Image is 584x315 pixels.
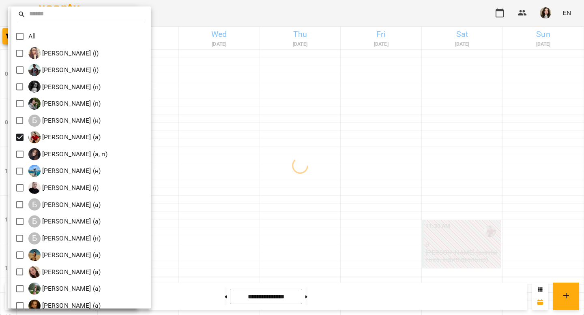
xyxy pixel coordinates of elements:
[28,182,99,194] div: Биба Марія Олексіївна (і)
[28,81,101,93] div: Андріана Пелипчак (п)
[41,99,101,109] p: [PERSON_NAME] (п)
[28,232,101,245] div: Бондаренко Катерина Сергіївна (н)
[28,165,41,177] img: Б
[28,47,99,59] div: Івашура Анна Вікторівна (і)
[28,198,101,211] div: Богуш Альбіна (а)
[28,148,41,160] img: Б
[28,98,101,110] a: Б [PERSON_NAME] (п)
[28,283,101,295] a: Б [PERSON_NAME] (а)
[28,98,101,110] div: Бабійчук Володимир Дмитрович (п)
[28,115,101,127] a: Б [PERSON_NAME] (н)
[28,182,41,194] img: Б
[28,165,101,177] a: Б [PERSON_NAME] (н)
[28,98,41,110] img: Б
[28,81,41,93] img: А
[41,116,101,126] p: [PERSON_NAME] (н)
[28,115,101,127] div: Балан Вікторія (н)
[28,249,101,261] a: Б [PERSON_NAME] (а)
[28,64,41,76] img: І
[28,283,41,295] img: Б
[41,250,101,260] p: [PERSON_NAME] (а)
[28,300,101,312] a: Б [PERSON_NAME] (а)
[41,267,101,277] p: [PERSON_NAME] (а)
[28,249,41,261] img: Б
[41,82,101,92] p: [PERSON_NAME] (п)
[41,166,101,176] p: [PERSON_NAME] (н)
[28,300,41,312] img: Б
[28,32,36,41] p: All
[28,215,41,228] div: Б
[28,300,101,312] div: Білоскурська Олександра Романівна (а)
[28,215,101,228] a: Б [PERSON_NAME] (а)
[41,234,101,243] p: [PERSON_NAME] (н)
[41,132,101,142] p: [PERSON_NAME] (а)
[28,198,41,211] div: Б
[28,232,41,245] div: Б
[28,148,107,160] div: Бень Дар'я Олегівна (а, п)
[28,266,41,278] img: Б
[28,131,101,143] div: Баргель Олег Романович (а)
[28,215,101,228] div: Боднар Вікторія (а)
[41,301,101,311] p: [PERSON_NAME] (а)
[28,47,99,59] a: І [PERSON_NAME] (і)
[41,217,101,226] p: [PERSON_NAME] (а)
[41,49,99,58] p: [PERSON_NAME] (і)
[28,81,101,93] a: А [PERSON_NAME] (п)
[28,131,101,143] a: Б [PERSON_NAME] (а)
[28,47,41,59] img: І
[28,182,99,194] a: Б [PERSON_NAME] (і)
[28,148,107,160] a: Б [PERSON_NAME] (а, п)
[41,149,107,159] p: [PERSON_NAME] (а, п)
[28,198,101,211] a: Б [PERSON_NAME] (а)
[28,115,41,127] div: Б
[28,131,41,143] img: Б
[28,283,101,295] div: Білокур Катерина (а)
[41,183,99,193] p: [PERSON_NAME] (і)
[41,284,101,294] p: [PERSON_NAME] (а)
[28,232,101,245] a: Б [PERSON_NAME] (н)
[28,249,101,261] div: Брежнєва Катерина Ігорівна (а)
[28,266,101,278] div: Біла Євгенія Олександрівна (а)
[28,165,101,177] div: Берковець Дарина Володимирівна (н)
[28,64,99,76] div: Ілля Закіров (і)
[28,266,101,278] a: Б [PERSON_NAME] (а)
[41,65,99,75] p: [PERSON_NAME] (і)
[41,200,101,210] p: [PERSON_NAME] (а)
[28,64,99,76] a: І [PERSON_NAME] (і)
